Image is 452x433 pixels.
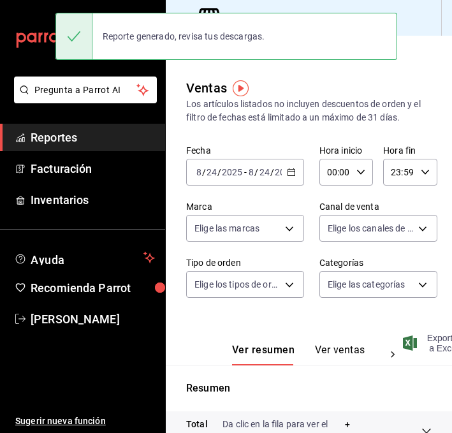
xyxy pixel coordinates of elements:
[232,344,295,365] button: Ver resumen
[328,278,405,291] span: Elige las categorías
[206,167,217,177] input: --
[244,167,247,177] span: -
[92,22,275,50] div: Reporte generado, revisa tus descargas.
[232,344,380,365] div: navigation tabs
[328,222,414,235] span: Elige los canales de venta
[186,202,304,211] label: Marca
[186,381,432,396] p: Resumen
[196,167,202,177] input: --
[31,129,155,146] span: Reportes
[186,146,304,155] label: Fecha
[31,250,138,265] span: Ayuda
[194,222,259,235] span: Elige las marcas
[15,415,155,428] span: Sugerir nueva función
[202,167,206,177] span: /
[31,311,155,328] span: [PERSON_NAME]
[31,191,155,209] span: Inventarios
[194,278,281,291] span: Elige los tipos de orden
[319,202,437,211] label: Canal de venta
[270,167,274,177] span: /
[233,80,249,96] img: Tooltip marker
[31,160,155,177] span: Facturación
[274,167,296,177] input: ----
[9,92,157,106] a: Pregunta a Parrot AI
[248,167,254,177] input: --
[383,146,437,155] label: Hora fin
[315,344,365,365] button: Ver ventas
[186,98,432,124] div: Los artículos listados no incluyen descuentos de orden y el filtro de fechas está limitado a un m...
[186,78,227,98] div: Ventas
[186,258,304,267] label: Tipo de orden
[34,84,137,97] span: Pregunta a Parrot AI
[14,77,157,103] button: Pregunta a Parrot AI
[319,146,373,155] label: Hora inicio
[254,167,258,177] span: /
[259,167,270,177] input: --
[217,167,221,177] span: /
[31,279,155,297] span: Recomienda Parrot
[319,258,437,267] label: Categorías
[221,167,243,177] input: ----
